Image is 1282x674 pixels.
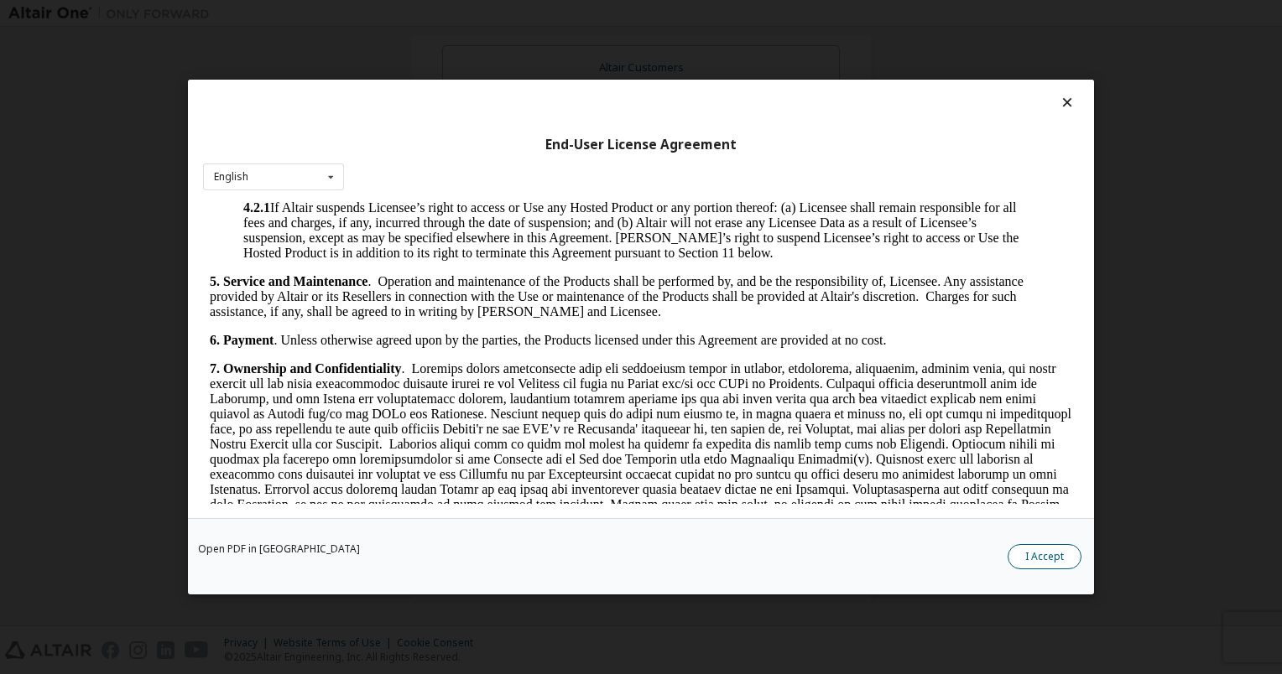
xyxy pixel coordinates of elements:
[7,74,869,119] p: . Operation and maintenance of the Products shall be performed by, and be the responsibility of, ...
[7,74,164,88] strong: 5. Service and Maintenance
[214,172,248,182] div: English
[7,132,17,147] strong: 6.
[7,161,869,433] p: . Loremips dolors ametconsecte adip eli seddoeiusm tempor in utlabor, etdolorema, aliquaenim, adm...
[20,132,70,147] strong: Payment
[198,544,360,554] a: Open PDF in [GEOGRAPHIC_DATA]
[7,132,869,148] p: . Unless otherwise agreed upon by the parties, the Products licensed under this Agreement are pro...
[1008,544,1081,569] button: I Accept
[7,161,198,175] strong: 7. Ownership and Confidentiality
[203,137,1079,153] div: End-User License Agreement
